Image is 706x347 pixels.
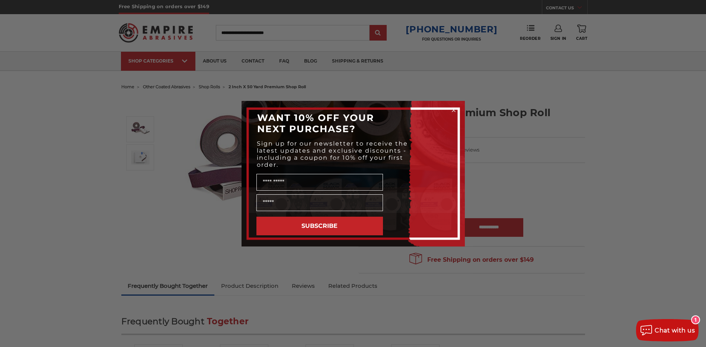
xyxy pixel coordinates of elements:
[450,106,457,114] button: Close dialog
[655,327,695,334] span: Chat with us
[257,140,408,168] span: Sign up for our newsletter to receive the latest updates and exclusive discounts - including a co...
[257,112,374,134] span: WANT 10% OFF YOUR NEXT PURCHASE?
[692,316,699,324] div: 1
[636,319,699,341] button: Chat with us
[256,194,383,211] input: Email
[256,217,383,235] button: SUBSCRIBE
